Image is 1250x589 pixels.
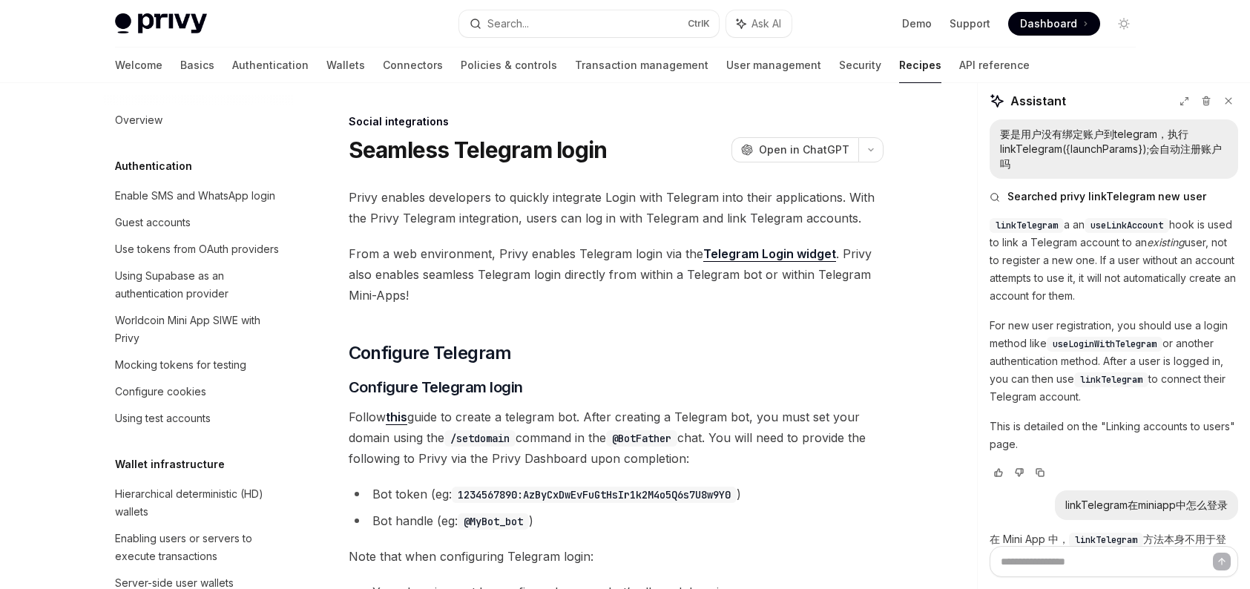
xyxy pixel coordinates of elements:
[751,16,781,31] span: Ask AI
[990,418,1238,453] p: This is detailed on the "Linking accounts to users" page.
[458,513,529,530] code: @MyBot_bot
[349,377,523,398] span: Configure Telegram login
[115,383,206,401] div: Configure cookies
[103,525,293,570] a: Enabling users or servers to execute transactions
[349,136,608,163] h1: Seamless Telegram login
[1010,92,1066,110] span: Assistant
[349,510,884,531] li: Bot handle (eg: )
[1080,374,1142,386] span: linkTelegram
[115,240,279,258] div: Use tokens from OAuth providers
[103,481,293,525] a: Hierarchical deterministic (HD) wallets
[326,47,365,83] a: Wallets
[103,209,293,236] a: Guest accounts
[115,157,192,175] h5: Authentication
[1075,534,1137,546] span: linkTelegram
[759,142,849,157] span: Open in ChatGPT
[990,216,1238,305] p: a an hook is used to link a Telegram account to an user, not to register a new one. If a user wit...
[103,405,293,432] a: Using test accounts
[383,47,443,83] a: Connectors
[1213,553,1231,570] button: Send message
[232,47,309,83] a: Authentication
[115,485,284,521] div: Hierarchical deterministic (HD) wallets
[1008,12,1100,36] a: Dashboard
[726,47,821,83] a: User management
[115,47,162,83] a: Welcome
[1000,127,1228,171] div: 要是用户没有绑定账户到telegram，执行linkTelegram({launchParams});会自动注册账户吗
[1007,189,1206,204] span: Searched privy linkTelegram new user
[990,189,1238,204] button: Searched privy linkTelegram new user
[1147,236,1185,249] em: existing
[444,430,516,447] code: /setdomain
[990,530,1238,584] p: 在 Mini App 中， 方法本身不用于登录，而是用于将用户的 Telegram 帐户关联到其现有的 Privy 帐户。
[839,47,881,83] a: Security
[990,317,1238,406] p: For new user registration, you should use a login method like or another authentication method. A...
[349,187,884,228] span: Privy enables developers to quickly integrate Login with Telegram into their applications. With t...
[115,356,246,374] div: Mocking tokens for testing
[487,15,529,33] div: Search...
[115,530,284,565] div: Enabling users or servers to execute transactions
[575,47,708,83] a: Transaction management
[1112,12,1136,36] button: Toggle dark mode
[899,47,941,83] a: Recipes
[1020,16,1077,31] span: Dashboard
[115,214,191,231] div: Guest accounts
[459,10,719,37] button: Search...CtrlK
[115,111,162,129] div: Overview
[606,430,677,447] code: @BotFather
[103,263,293,307] a: Using Supabase as an authentication provider
[902,16,932,31] a: Demo
[1091,220,1163,231] span: useLinkAccount
[726,10,792,37] button: Ask AI
[103,236,293,263] a: Use tokens from OAuth providers
[731,137,858,162] button: Open in ChatGPT
[103,378,293,405] a: Configure cookies
[386,409,407,425] a: this
[950,16,990,31] a: Support
[103,307,293,352] a: Worldcoin Mini App SIWE with Privy
[349,114,884,129] div: Social integrations
[349,341,512,365] span: Configure Telegram
[115,267,284,303] div: Using Supabase as an authentication provider
[688,18,710,30] span: Ctrl K
[959,47,1030,83] a: API reference
[115,455,225,473] h5: Wallet infrastructure
[1065,498,1228,513] div: linkTelegram在miniapp中怎么登录
[115,13,207,34] img: light logo
[115,409,211,427] div: Using test accounts
[115,187,275,205] div: Enable SMS and WhatsApp login
[103,182,293,209] a: Enable SMS and WhatsApp login
[349,484,884,504] li: Bot token (eg: )
[703,246,836,262] a: Telegram Login widget
[103,352,293,378] a: Mocking tokens for testing
[103,107,293,134] a: Overview
[996,220,1058,231] span: linkTelegram
[349,243,884,306] span: From a web environment, Privy enables Telegram login via the . Privy also enables seamless Telegr...
[452,487,737,503] code: 1234567890:AzByCxDwEvFuGtHsIr1k2M4o5Q6s7U8w9Y0
[180,47,214,83] a: Basics
[349,407,884,469] span: Follow guide to create a telegram bot. After creating a Telegram bot, you must set your domain us...
[1053,338,1157,350] span: useLoginWithTelegram
[461,47,557,83] a: Policies & controls
[115,312,284,347] div: Worldcoin Mini App SIWE with Privy
[349,546,884,567] span: Note that when configuring Telegram login:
